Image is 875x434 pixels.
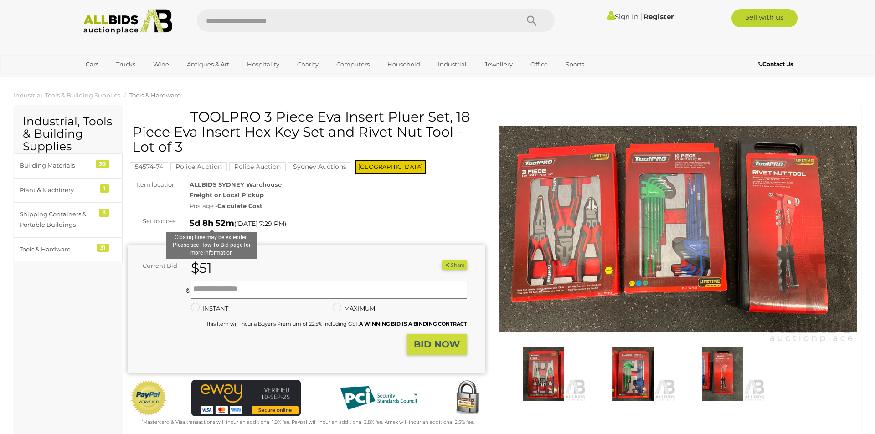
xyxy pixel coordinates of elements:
img: PCI DSS compliant [333,380,424,416]
a: Register [643,12,674,21]
h2: Industrial, Tools & Building Supplies [23,115,113,153]
a: Wine [147,57,175,72]
a: Trucks [110,57,141,72]
a: Sydney Auctions [288,163,351,170]
img: Allbids.com.au [78,9,177,34]
strong: $51 [191,260,212,276]
mark: Police Auction [229,162,286,171]
a: Office [525,57,554,72]
mark: 54574-74 [130,162,168,171]
mark: Police Auction [170,162,227,171]
div: Postage - [190,201,485,211]
img: eWAY Payment Gateway [191,380,301,416]
img: TOOLPRO 3 Piece Eva Insert Pluer Set, 18 Piece Eva Insert Hex Key Set and Rivet Nut Tool - Lot of 3 [501,347,586,401]
div: Item location [121,179,183,190]
mark: Sydney Auctions [288,162,351,171]
div: Shipping Containers & Portable Buildings [20,209,95,230]
a: Sign In [607,12,638,21]
img: Official PayPal Seal [130,380,167,416]
img: TOOLPRO 3 Piece Eva Insert Pluer Set, 18 Piece Eva Insert Hex Key Set and Rivet Nut Tool - Lot of 3 [591,347,675,401]
div: Plant & Machinery [20,185,95,195]
strong: 5d 8h 52m [190,218,234,228]
span: ( ) [234,220,286,227]
strong: BID NOW [414,339,460,350]
a: Charity [291,57,324,72]
button: Search [509,9,555,32]
a: Contact Us [758,59,795,69]
div: 30 [96,160,109,168]
li: Watch this item [432,260,441,270]
div: Closing time may be extended. Please see How To Bid page for more information [166,232,257,259]
span: [GEOGRAPHIC_DATA] [355,160,426,174]
div: 31 [97,244,109,252]
a: [GEOGRAPHIC_DATA] [80,72,156,87]
h1: TOOLPRO 3 Piece Eva Insert Pluer Set, 18 Piece Eva Insert Hex Key Set and Rivet Nut Tool - Lot of 3 [132,109,483,154]
a: Industrial, Tools & Building Supplies [14,92,120,99]
b: Contact Us [758,61,793,67]
a: Plant & Machinery 1 [14,178,123,202]
img: TOOLPRO 3 Piece Eva Insert Pluer Set, 18 Piece Eva Insert Hex Key Set and Rivet Nut Tool - Lot of 3 [499,114,857,344]
button: BID NOW [407,334,467,355]
span: | [640,11,642,21]
strong: Freight or Local Pickup [190,191,264,199]
small: This Item will incur a Buyer's Premium of 22.5% including GST. [206,321,467,327]
div: Building Materials [20,160,95,171]
a: Antiques & Art [181,57,235,72]
div: Current Bid [128,260,184,271]
a: Building Materials 30 [14,153,123,178]
a: Jewellery [479,57,519,72]
b: A WINNING BID IS A BINDING CONTRACT [359,321,467,327]
div: 1 [100,184,109,193]
a: Shipping Containers & Portable Buildings 3 [14,202,123,237]
label: MAXIMUM [333,303,375,314]
a: Household [381,57,426,72]
span: [DATE] 7:29 PM [236,220,284,228]
a: Cars [80,57,104,72]
div: Set to close [121,216,183,226]
a: Police Auction [229,163,286,170]
div: 3 [99,209,109,217]
div: Tools & Hardware [20,244,95,255]
a: Tools & Hardware 31 [14,237,123,261]
button: Share [442,260,467,270]
label: INSTANT [191,303,228,314]
a: Police Auction [170,163,227,170]
img: Secured by Rapid SSL [449,380,485,416]
a: Tools & Hardware [129,92,180,99]
a: Industrial [432,57,473,72]
small: Mastercard & Visa transactions will incur an additional 1.9% fee. Paypal will incur an additional... [142,419,474,425]
a: Computers [330,57,376,72]
a: Sell with us [731,9,798,27]
strong: Calculate Cost [217,202,262,209]
a: Sports [560,57,590,72]
a: 54574-74 [130,163,168,170]
strong: ALLBIDS SYDNEY Warehouse [190,181,282,188]
a: Hospitality [241,57,285,72]
img: TOOLPRO 3 Piece Eva Insert Pluer Set, 18 Piece Eva Insert Hex Key Set and Rivet Nut Tool - Lot of 3 [680,347,765,401]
